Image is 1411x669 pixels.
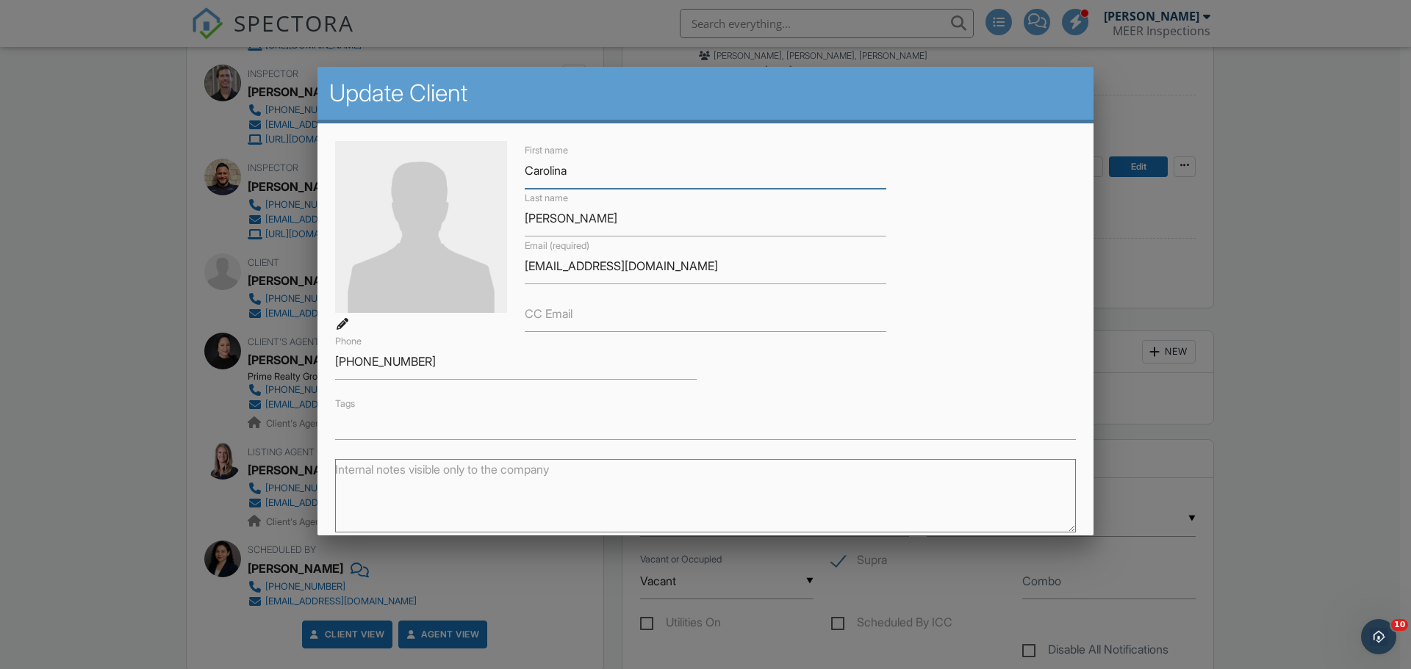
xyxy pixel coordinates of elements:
img: default-user-f0147aede5fd5fa78ca7ade42f37bd4542148d508eef1c3d3ea960f66861d68b.jpg [335,141,507,313]
iframe: Intercom live chat [1361,619,1396,654]
label: First name [525,144,568,157]
label: CC Email [525,305,572,322]
label: Phone [335,335,362,348]
span: 10 [1391,619,1408,631]
label: Email (required) [525,239,589,253]
h2: Update Client [329,79,1082,108]
label: Tags [335,398,355,409]
label: Internal notes visible only to the company [335,461,549,477]
label: Last name [525,192,568,205]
